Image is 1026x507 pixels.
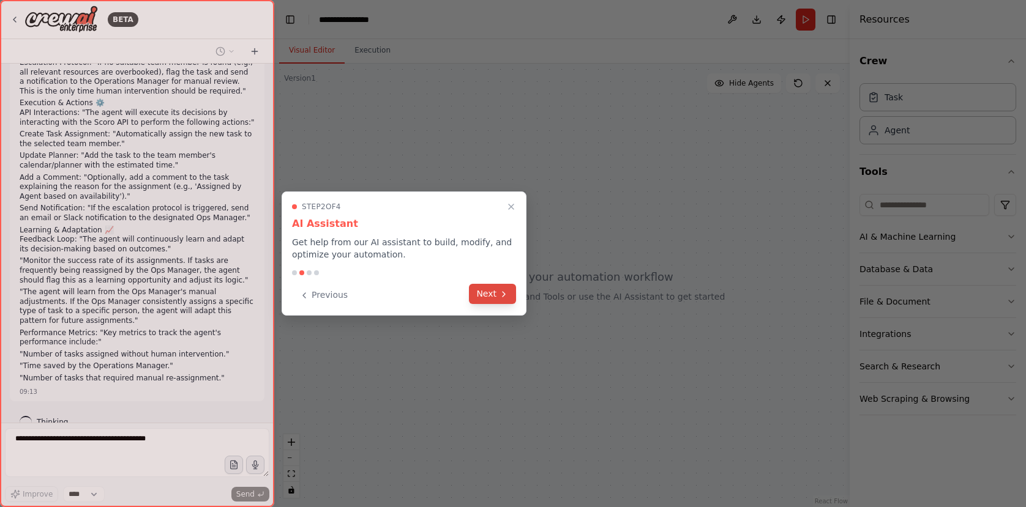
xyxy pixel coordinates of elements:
[469,284,516,304] button: Next
[282,11,299,28] button: Hide left sidebar
[302,202,341,212] span: Step 2 of 4
[292,216,516,231] h3: AI Assistant
[504,199,519,214] button: Close walkthrough
[292,236,516,261] p: Get help from our AI assistant to build, modify, and optimize your automation.
[292,285,355,305] button: Previous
